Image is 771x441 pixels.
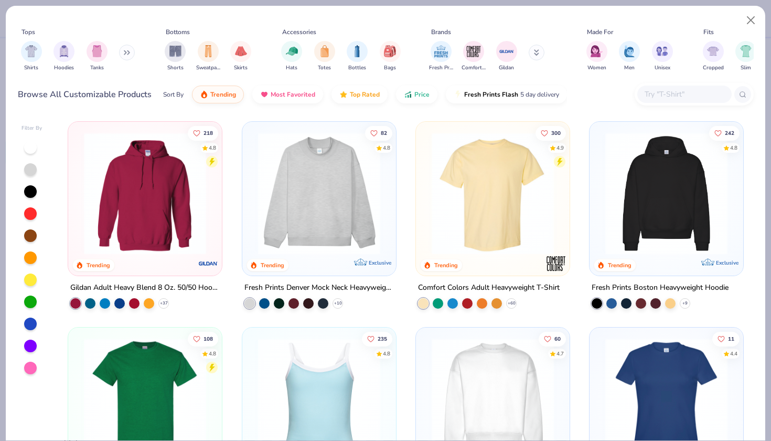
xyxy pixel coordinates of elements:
[730,350,737,358] div: 4.4
[418,281,560,295] div: Comfort Colors Adult Heavyweight T-Shirt
[253,132,385,255] img: f5d85501-0dbb-4ee4-b115-c08fa3845d83
[735,41,756,72] button: filter button
[507,300,515,307] span: + 60
[741,64,751,72] span: Slim
[314,41,335,72] div: filter for Totes
[160,300,168,307] span: + 37
[348,64,366,72] span: Bottles
[624,64,635,72] span: Men
[619,41,640,72] button: filter button
[167,64,184,72] span: Shorts
[384,45,395,57] img: Bags Image
[70,281,220,295] div: Gildan Adult Heavy Blend 8 Oz. 50/50 Hooded Sweatshirt
[377,337,387,342] span: 235
[282,27,316,37] div: Accessories
[624,45,635,57] img: Men Image
[188,332,218,346] button: Like
[429,64,453,72] span: Fresh Prints
[730,144,737,152] div: 4.8
[652,41,673,72] button: filter button
[286,45,298,57] img: Hats Image
[24,64,38,72] span: Shirts
[351,45,363,57] img: Bottles Image
[196,41,220,72] div: filter for Sweatpants
[600,132,733,255] img: 91acfc32-fd48-4d6b-bdad-a4c1a30ac3fc
[735,41,756,72] div: filter for Slim
[369,259,391,266] span: Exclusive
[87,41,108,72] button: filter button
[652,41,673,72] div: filter for Unisex
[347,41,368,72] div: filter for Bottles
[244,281,394,295] div: Fresh Prints Denver Mock Neck Heavyweight Sweatshirt
[380,41,401,72] div: filter for Bags
[198,253,219,274] img: Gildan logo
[707,45,719,57] img: Cropped Image
[235,45,247,57] img: Skirts Image
[210,90,236,99] span: Trending
[202,45,214,57] img: Sweatpants Image
[414,90,430,99] span: Price
[53,41,74,72] div: filter for Hoodies
[619,41,640,72] div: filter for Men
[382,350,390,358] div: 4.8
[334,300,341,307] span: + 10
[281,41,302,72] div: filter for Hats
[551,130,561,135] span: 300
[331,86,388,103] button: Top Rated
[703,41,724,72] button: filter button
[361,332,392,346] button: Like
[429,41,453,72] button: filter button
[21,41,42,72] div: filter for Shirts
[90,64,104,72] span: Tanks
[209,144,216,152] div: 4.8
[655,64,670,72] span: Unisex
[209,350,216,358] div: 4.8
[431,27,451,37] div: Brands
[703,27,714,37] div: Fits
[188,125,218,140] button: Like
[396,86,437,103] button: Price
[682,300,688,307] span: + 9
[591,45,603,57] img: Women Image
[87,41,108,72] div: filter for Tanks
[709,125,740,140] button: Like
[554,337,561,342] span: 60
[454,90,462,99] img: flash.gif
[234,64,248,72] span: Skirts
[163,90,184,99] div: Sort By
[433,44,449,59] img: Fresh Prints Image
[91,45,103,57] img: Tanks Image
[703,64,724,72] span: Cropped
[499,64,514,72] span: Gildan
[446,86,567,103] button: Fresh Prints Flash5 day delivery
[741,10,761,30] button: Close
[22,27,35,37] div: Tops
[165,41,186,72] div: filter for Shorts
[260,90,269,99] img: most_fav.gif
[350,90,380,99] span: Top Rated
[204,337,213,342] span: 108
[703,41,724,72] div: filter for Cropped
[462,41,486,72] div: filter for Comfort Colors
[18,88,152,101] div: Browse All Customizable Products
[464,90,518,99] span: Fresh Prints Flash
[520,89,559,101] span: 5 day delivery
[339,90,348,99] img: TopRated.gif
[25,45,37,57] img: Shirts Image
[58,45,70,57] img: Hoodies Image
[79,132,211,255] img: 01756b78-01f6-4cc6-8d8a-3c30c1a0c8ac
[466,44,481,59] img: Comfort Colors Image
[587,27,613,37] div: Made For
[592,281,729,295] div: Fresh Prints Boston Heavyweight Hoodie
[539,332,566,346] button: Like
[318,64,331,72] span: Totes
[496,41,517,72] div: filter for Gildan
[271,90,315,99] span: Most Favorited
[587,64,606,72] span: Women
[644,88,724,100] input: Try "T-Shirt"
[380,130,387,135] span: 82
[200,90,208,99] img: trending.gif
[462,64,486,72] span: Comfort Colors
[22,124,42,132] div: Filter By
[496,41,517,72] button: filter button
